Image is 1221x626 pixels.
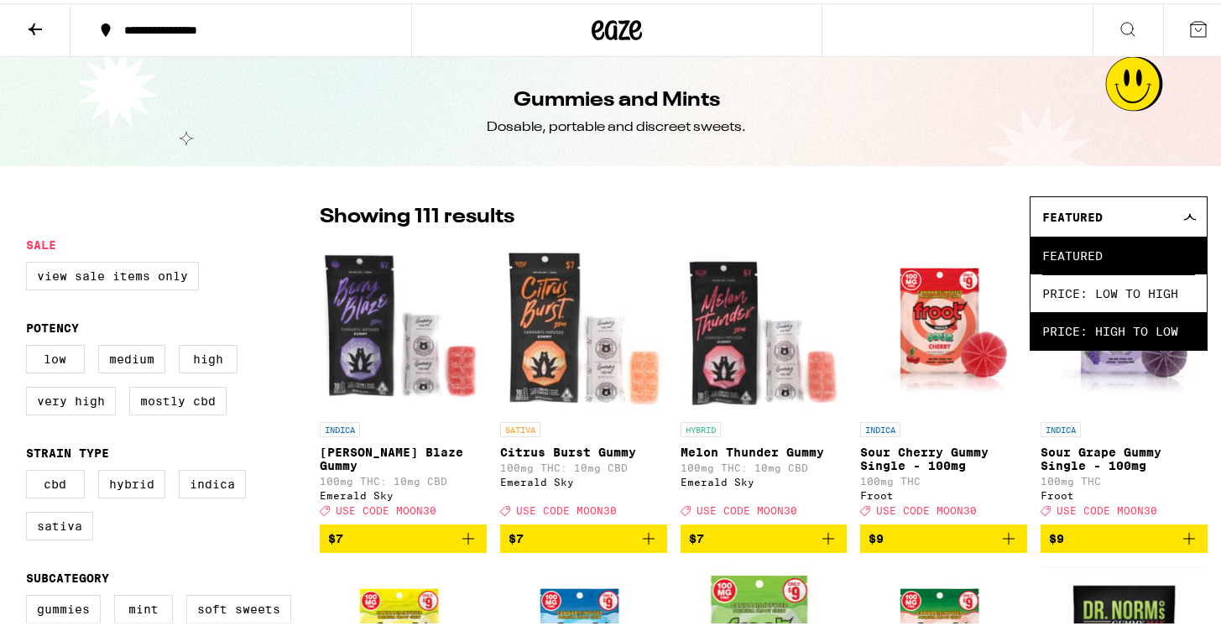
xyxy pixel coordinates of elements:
[860,472,1027,483] p: 100mg THC
[869,529,884,542] span: $9
[681,243,848,521] a: Open page for Melon Thunder Gummy from Emerald Sky
[1042,233,1195,271] span: Featured
[681,419,721,434] p: HYBRID
[689,529,704,542] span: $7
[26,592,101,620] label: Gummies
[500,459,667,470] p: 100mg THC: 10mg CBD
[179,342,237,370] label: High
[681,442,848,456] p: Melon Thunder Gummy
[98,342,165,370] label: Medium
[320,419,360,434] p: INDICA
[1041,521,1208,550] button: Add to bag
[860,487,1027,498] div: Froot
[500,521,667,550] button: Add to bag
[179,467,246,495] label: Indica
[500,442,667,456] p: Citrus Burst Gummy
[860,442,1027,469] p: Sour Cherry Gummy Single - 100mg
[186,592,291,620] label: Soft Sweets
[320,487,487,498] div: Emerald Sky
[320,200,514,228] p: Showing 111 results
[1057,502,1157,513] span: USE CODE MOON30
[860,243,1027,410] img: Froot - Sour Cherry Gummy Single - 100mg
[26,467,85,495] label: CBD
[860,521,1027,550] button: Add to bag
[876,502,977,513] span: USE CODE MOON30
[26,568,109,582] legend: Subcategory
[500,243,667,521] a: Open page for Citrus Burst Gummy from Emerald Sky
[681,459,848,470] p: 100mg THC: 10mg CBD
[26,509,93,537] label: Sativa
[681,473,848,484] div: Emerald Sky
[336,502,436,513] span: USE CODE MOON30
[320,243,487,410] img: Emerald Sky - Berry Blaze Gummy
[26,318,79,331] legend: Potency
[1042,207,1103,221] span: Featured
[320,243,487,521] a: Open page for Berry Blaze Gummy from Emerald Sky
[1049,529,1064,542] span: $9
[860,419,900,434] p: INDICA
[1041,487,1208,498] div: Froot
[320,472,487,483] p: 100mg THC: 10mg CBD
[26,383,116,412] label: Very High
[26,235,56,248] legend: Sale
[1041,472,1208,483] p: 100mg THC
[10,12,121,25] span: Hi. Need any help?
[860,243,1027,521] a: Open page for Sour Cherry Gummy Single - 100mg from Froot
[514,83,720,112] h1: Gummies and Mints
[500,473,667,484] div: Emerald Sky
[320,442,487,469] p: [PERSON_NAME] Blaze Gummy
[500,243,667,410] img: Emerald Sky - Citrus Burst Gummy
[26,342,85,370] label: Low
[681,521,848,550] button: Add to bag
[1041,243,1208,521] a: Open page for Sour Grape Gummy Single - 100mg from Froot
[26,258,199,287] label: View Sale Items Only
[697,502,797,513] span: USE CODE MOON30
[26,443,109,456] legend: Strain Type
[1041,442,1208,469] p: Sour Grape Gummy Single - 100mg
[114,592,173,620] label: Mint
[1041,419,1081,434] p: INDICA
[320,521,487,550] button: Add to bag
[129,383,227,412] label: Mostly CBD
[328,529,343,542] span: $7
[509,529,524,542] span: $7
[98,467,165,495] label: Hybrid
[488,115,747,133] div: Dosable, portable and discreet sweets.
[500,419,540,434] p: SATIVA
[516,502,617,513] span: USE CODE MOON30
[1042,309,1195,347] span: Price: High to Low
[1042,271,1195,309] span: Price: Low to High
[681,243,848,410] img: Emerald Sky - Melon Thunder Gummy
